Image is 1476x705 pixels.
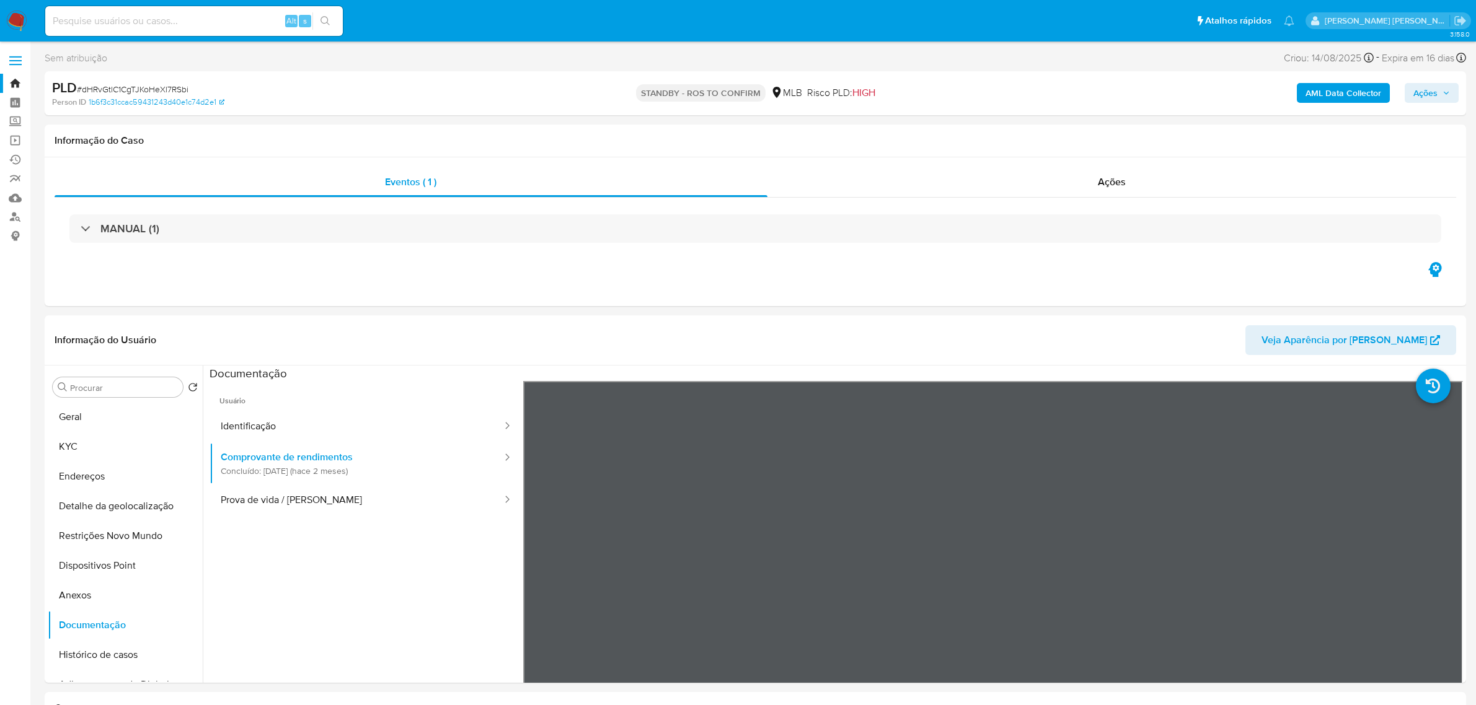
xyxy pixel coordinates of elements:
button: Endereços [48,462,203,491]
button: Ações [1405,83,1459,103]
div: MANUAL (1) [69,214,1441,243]
h3: MANUAL (1) [100,222,159,235]
span: Atalhos rápidos [1205,14,1271,27]
b: PLD [52,77,77,97]
a: Sair [1454,14,1467,27]
p: STANDBY - ROS TO CONFIRM [636,84,766,102]
button: Geral [48,402,203,432]
b: Person ID [52,97,86,108]
span: Sem atribuição [45,51,107,65]
div: Criou: 14/08/2025 [1284,50,1374,66]
button: AML Data Collector [1297,83,1390,103]
span: Risco PLD: [807,86,875,100]
span: Alt [286,15,296,27]
button: Anexos [48,580,203,610]
button: search-icon [312,12,338,30]
span: Eventos ( 1 ) [385,175,436,189]
div: MLB [771,86,802,100]
b: AML Data Collector [1306,83,1381,103]
button: Documentação [48,610,203,640]
span: Ações [1413,83,1438,103]
button: Histórico de casos [48,640,203,670]
button: Procurar [58,382,68,392]
p: emerson.gomes@mercadopago.com.br [1325,15,1450,27]
span: s [303,15,307,27]
input: Pesquise usuários ou casos... [45,13,343,29]
button: Dispositivos Point [48,551,203,580]
input: Procurar [70,382,178,393]
span: Ações [1098,175,1126,189]
span: HIGH [852,85,875,100]
span: # dHRvGtlC1CgTJKoHeXl7RSbi [77,83,188,95]
button: Retornar ao pedido padrão [188,382,198,396]
h1: Informação do Caso [55,134,1456,147]
button: Veja Aparência por [PERSON_NAME] [1245,325,1456,355]
button: Restrições Novo Mundo [48,521,203,551]
a: 1b6f3c31ccac59431243d40e1c74d2e1 [89,97,224,108]
button: Adiantamentos de Dinheiro [48,670,203,699]
span: - [1376,50,1379,66]
a: Notificações [1284,15,1294,26]
span: Veja Aparência por [PERSON_NAME] [1262,325,1427,355]
button: KYC [48,432,203,462]
span: Expira em 16 dias [1382,51,1454,65]
button: Detalhe da geolocalização [48,491,203,521]
h1: Informação do Usuário [55,334,156,346]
